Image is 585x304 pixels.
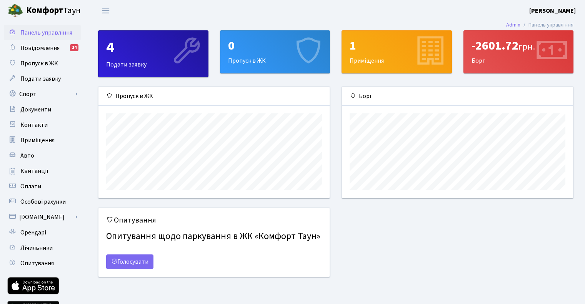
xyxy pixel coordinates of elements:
[4,117,81,133] a: Контакти
[4,25,81,40] a: Панель управління
[20,75,61,83] span: Подати заявку
[342,87,573,106] div: Борг
[4,71,81,86] a: Подати заявку
[106,228,322,245] h4: Опитування щодо паркування в ЖК «Комфорт Таун»
[4,209,81,225] a: [DOMAIN_NAME]
[4,163,81,179] a: Квитанції
[520,21,573,29] li: Панель управління
[20,167,48,175] span: Квитанції
[98,30,208,77] a: 4Подати заявку
[4,194,81,209] a: Особові рахунки
[8,3,23,18] img: logo.png
[220,31,330,73] div: Пропуск в ЖК
[106,216,322,225] h5: Опитування
[98,31,208,77] div: Подати заявку
[20,182,41,191] span: Оплати
[20,44,60,52] span: Повідомлення
[472,38,566,53] div: -2601.72
[495,17,585,33] nav: breadcrumb
[20,259,54,267] span: Опитування
[4,256,81,271] a: Опитування
[4,240,81,256] a: Лічильники
[20,28,72,37] span: Панель управління
[4,148,81,163] a: Авто
[4,225,81,240] a: Орендарі
[20,105,51,114] span: Документи
[20,244,53,252] span: Лічильники
[506,21,520,29] a: Admin
[20,59,58,68] span: Пропуск в ЖК
[4,40,81,56] a: Повідомлення14
[228,38,322,53] div: 0
[220,30,330,73] a: 0Пропуск в ЖК
[342,31,452,73] div: Приміщення
[4,102,81,117] a: Документи
[342,30,452,73] a: 1Приміщення
[70,44,78,51] div: 14
[26,4,81,17] span: Таун
[4,56,81,71] a: Пропуск в ЖК
[4,86,81,102] a: Спорт
[20,151,34,160] span: Авто
[20,136,55,145] span: Приміщення
[518,40,535,53] span: грн.
[106,38,200,57] div: 4
[106,254,153,269] a: Голосувати
[20,198,66,206] span: Особові рахунки
[464,31,573,73] div: Борг
[26,4,63,17] b: Комфорт
[4,133,81,148] a: Приміщення
[529,7,576,15] b: [PERSON_NAME]
[529,6,576,15] a: [PERSON_NAME]
[20,228,46,237] span: Орендарі
[96,4,115,17] button: Переключити навігацію
[20,121,48,129] span: Контакти
[350,38,444,53] div: 1
[4,179,81,194] a: Оплати
[98,87,330,106] div: Пропуск в ЖК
